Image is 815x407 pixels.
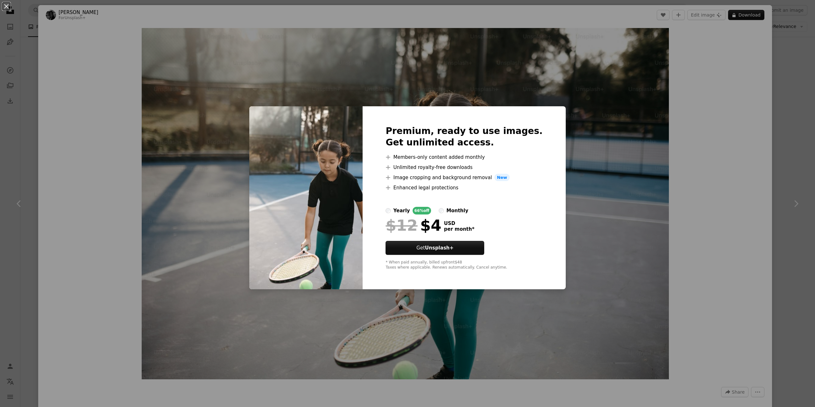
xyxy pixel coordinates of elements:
[444,221,474,226] span: USD
[386,208,391,213] input: yearly66%off
[386,260,542,270] div: * When paid annually, billed upfront $48 Taxes where applicable. Renews automatically. Cancel any...
[386,217,417,234] span: $12
[386,125,542,148] h2: Premium, ready to use images. Get unlimited access.
[386,184,542,192] li: Enhanced legal protections
[386,164,542,171] li: Unlimited royalty-free downloads
[446,207,468,214] div: monthly
[386,174,542,181] li: Image cropping and background removal
[413,207,431,214] div: 66% off
[249,106,363,290] img: premium_photo-1705952000671-742a4fd0edfe
[386,241,484,255] button: GetUnsplash+
[386,153,542,161] li: Members-only content added monthly
[386,217,441,234] div: $4
[439,208,444,213] input: monthly
[494,174,510,181] span: New
[444,226,474,232] span: per month *
[425,245,454,251] strong: Unsplash+
[393,207,410,214] div: yearly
